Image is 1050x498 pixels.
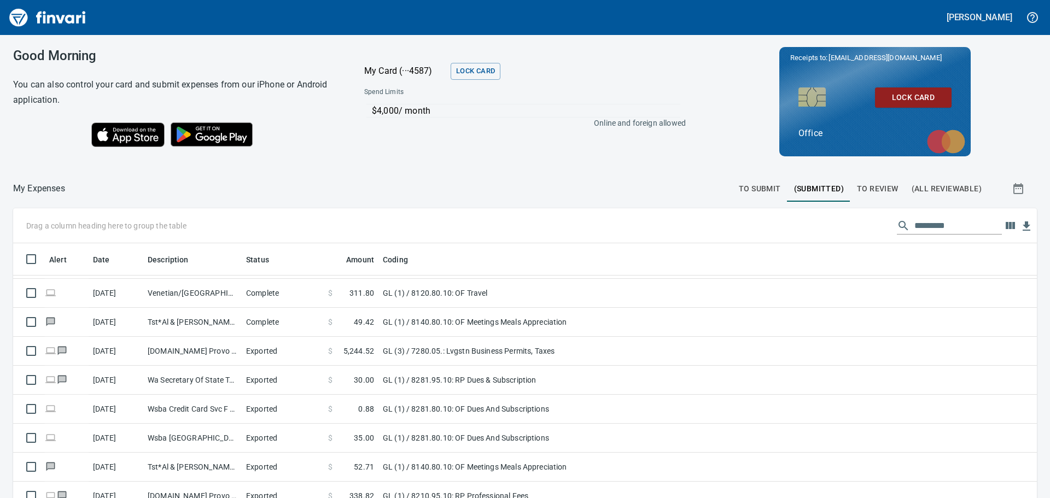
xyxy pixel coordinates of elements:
td: Wsba [GEOGRAPHIC_DATA] [GEOGRAPHIC_DATA] [143,424,242,453]
img: Download on the App Store [91,122,165,147]
td: Exported [242,424,324,453]
td: Exported [242,395,324,424]
td: [DATE] [89,395,143,424]
p: My Expenses [13,182,65,195]
td: [DATE] [89,453,143,482]
td: [DATE] [89,424,143,453]
span: $ [328,432,332,443]
td: GL (1) / 8281.80.10: OF Dues And Subscriptions [378,395,652,424]
span: Alert [49,253,81,266]
td: GL (1) / 8140.80.10: OF Meetings Meals Appreciation [378,453,652,482]
img: Get it on Google Play [165,116,259,153]
span: Status [246,253,269,266]
span: $ [328,345,332,356]
span: Online transaction [45,347,56,354]
span: Has messages [45,463,56,470]
span: Date [93,253,110,266]
p: Office [798,127,952,140]
span: $ [328,374,332,385]
span: 52.71 [354,461,374,472]
span: Description [148,253,203,266]
td: GL (1) / 8120.80.10: OF Travel [378,279,652,308]
td: [DATE] [89,279,143,308]
td: [DOMAIN_NAME] Provo UT [143,337,242,366]
span: Online transaction [45,434,56,441]
td: Venetian/[GEOGRAPHIC_DATA] [143,279,242,308]
button: [PERSON_NAME] [944,9,1015,26]
span: (All Reviewable) [912,182,982,196]
p: Drag a column heading here to group the table [26,220,186,231]
td: Complete [242,279,324,308]
span: 35.00 [354,432,374,443]
span: $ [328,317,332,327]
span: $ [328,403,332,414]
td: [DATE] [89,366,143,395]
span: $ [328,461,332,472]
td: [DATE] [89,308,143,337]
td: GL (3) / 7280.05.: Lvgstn Business Permits, Taxes [378,337,652,366]
td: Exported [242,337,324,366]
p: Receipts to: [790,52,960,63]
span: To Submit [739,182,781,196]
span: $ [328,288,332,298]
span: Lock Card [456,65,495,78]
h3: Good Morning [13,48,337,63]
span: Amount [346,253,374,266]
span: Online transaction [45,405,56,412]
span: [EMAIL_ADDRESS][DOMAIN_NAME] [827,52,942,63]
span: Coding [383,253,422,266]
td: GL (1) / 8281.80.10: OF Dues And Subscriptions [378,424,652,453]
span: Status [246,253,283,266]
button: Lock Card [451,63,500,80]
span: To Review [857,182,899,196]
button: Choose columns to display [1002,218,1018,234]
td: GL (1) / 8281.95.10: RP Dues & Subscription [378,366,652,395]
span: Amount [332,253,374,266]
span: Lock Card [884,91,943,104]
p: $4,000 / month [372,104,680,118]
img: mastercard.svg [921,124,971,159]
span: 0.88 [358,403,374,414]
span: 5,244.52 [343,345,374,356]
td: Tst*Al & [PERSON_NAME] BakerY Battle Ground [GEOGRAPHIC_DATA] [143,308,242,337]
h6: You can also control your card and submit expenses from our iPhone or Android application. [13,77,337,108]
p: Online and foreign allowed [355,118,686,128]
span: Description [148,253,189,266]
span: Has messages [45,318,56,325]
span: Alert [49,253,67,266]
h5: [PERSON_NAME] [947,11,1012,23]
td: GL (1) / 8140.80.10: OF Meetings Meals Appreciation [378,308,652,337]
span: 311.80 [349,288,374,298]
button: Download table [1018,218,1035,235]
td: Exported [242,453,324,482]
td: Tst*Al & [PERSON_NAME] BakerY Battle Ground [GEOGRAPHIC_DATA] [143,453,242,482]
span: Online transaction [45,289,56,296]
td: Wsba Credit Card Svc F Concord [GEOGRAPHIC_DATA] [143,395,242,424]
span: Spend Limits [364,87,544,98]
span: Has messages [56,347,68,354]
span: (Submitted) [794,182,844,196]
nav: breadcrumb [13,182,65,195]
span: Has messages [56,376,68,383]
span: 49.42 [354,317,374,327]
td: Exported [242,366,324,395]
span: Coding [383,253,408,266]
td: Wa Secretary Of State Tumwater [GEOGRAPHIC_DATA] [143,366,242,395]
td: Complete [242,308,324,337]
span: Online transaction [45,376,56,383]
td: [DATE] [89,337,143,366]
span: Date [93,253,124,266]
button: Show transactions within a particular date range [1002,175,1037,202]
span: 30.00 [354,374,374,385]
p: My Card (···4587) [364,65,446,78]
img: Finvari [7,4,89,31]
button: Lock Card [875,87,952,108]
